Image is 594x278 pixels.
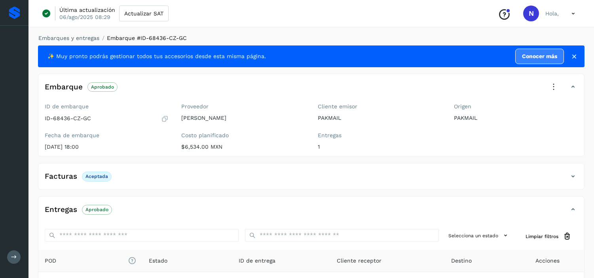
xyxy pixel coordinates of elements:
[181,144,305,150] p: $6,534.00 MXN
[445,229,513,242] button: Selecciona un estado
[38,35,99,41] a: Embarques y entregas
[38,80,584,100] div: EmbarqueAprobado
[318,144,442,150] p: 1
[47,52,266,61] span: ✨ Muy pronto podrás gestionar todos tus accesorios desde esta misma página.
[45,83,83,92] h4: Embarque
[59,13,110,21] p: 06/ago/2025 08:29
[454,103,578,110] label: Origen
[119,6,169,21] button: Actualizar SAT
[535,257,560,265] span: Acciones
[38,203,584,223] div: EntregasAprobado
[318,115,442,121] p: PAKMAIL
[45,115,91,122] p: ID-68436-CZ-GC
[45,257,136,265] span: POD
[545,10,559,17] p: Hola,
[85,207,108,212] p: Aprobado
[59,6,115,13] p: Última actualización
[239,257,275,265] span: ID de entrega
[526,233,558,240] span: Limpiar filtros
[38,170,584,189] div: FacturasAceptada
[149,257,167,265] span: Estado
[451,257,472,265] span: Destino
[318,103,442,110] label: Cliente emisor
[85,174,108,179] p: Aceptada
[45,205,77,214] h4: Entregas
[181,115,305,121] p: [PERSON_NAME]
[107,35,187,41] span: Embarque #ID-68436-CZ-GC
[181,103,305,110] label: Proveedor
[91,84,114,90] p: Aprobado
[318,132,442,139] label: Entregas
[45,103,169,110] label: ID de embarque
[38,34,585,42] nav: breadcrumb
[181,132,305,139] label: Costo planificado
[45,172,77,181] h4: Facturas
[454,115,578,121] p: PAKMAIL
[519,229,578,244] button: Limpiar filtros
[124,11,163,16] span: Actualizar SAT
[45,144,169,150] p: [DATE] 18:00
[337,257,381,265] span: Cliente receptor
[515,49,564,64] a: Conocer más
[45,132,169,139] label: Fecha de embarque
